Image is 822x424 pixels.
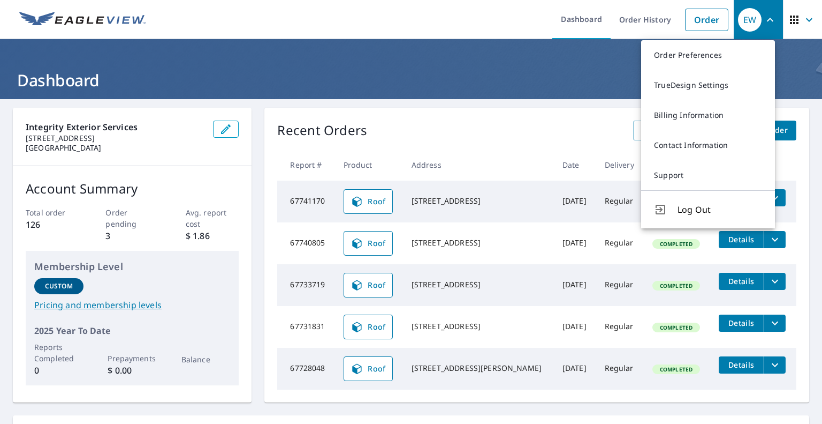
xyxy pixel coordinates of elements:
[725,318,757,328] span: Details
[596,306,644,348] td: Regular
[277,181,335,222] td: 67741170
[764,356,786,374] button: filesDropdownBtn-67728048
[554,181,596,222] td: [DATE]
[108,364,157,377] p: $ 0.00
[34,259,230,274] p: Membership Level
[19,12,146,28] img: EV Logo
[351,195,386,208] span: Roof
[764,315,786,332] button: filesDropdownBtn-67731831
[596,222,644,264] td: Regular
[719,356,764,374] button: detailsBtn-67728048
[719,273,764,290] button: detailsBtn-67733719
[641,130,775,160] a: Contact Information
[554,222,596,264] td: [DATE]
[764,231,786,248] button: filesDropdownBtn-67740805
[719,315,764,332] button: detailsBtn-67731831
[764,273,786,290] button: filesDropdownBtn-67733719
[34,364,83,377] p: 0
[13,69,809,91] h1: Dashboard
[596,348,644,390] td: Regular
[719,231,764,248] button: detailsBtn-67740805
[34,324,230,337] p: 2025 Year To Date
[554,264,596,306] td: [DATE]
[335,149,403,181] th: Product
[34,341,83,364] p: Reports Completed
[412,237,545,248] div: [STREET_ADDRESS]
[653,324,699,331] span: Completed
[277,264,335,306] td: 67733719
[653,366,699,373] span: Completed
[685,9,728,31] a: Order
[641,100,775,130] a: Billing Information
[412,363,545,374] div: [STREET_ADDRESS][PERSON_NAME]
[277,306,335,348] td: 67731831
[554,306,596,348] td: [DATE]
[108,353,157,364] p: Prepayments
[26,207,79,218] p: Total order
[344,315,393,339] a: Roof
[351,237,386,250] span: Roof
[26,179,239,198] p: Account Summary
[277,149,335,181] th: Report #
[641,190,775,228] button: Log Out
[344,273,393,297] a: Roof
[412,196,545,206] div: [STREET_ADDRESS]
[186,207,239,229] p: Avg. report cost
[26,133,204,143] p: [STREET_ADDRESS]
[641,70,775,100] a: TrueDesign Settings
[105,229,159,242] p: 3
[277,121,367,140] p: Recent Orders
[633,121,709,140] a: View All Orders
[412,279,545,290] div: [STREET_ADDRESS]
[403,149,554,181] th: Address
[596,264,644,306] td: Regular
[641,160,775,190] a: Support
[344,189,393,214] a: Roof
[725,360,757,370] span: Details
[186,229,239,242] p: $ 1.86
[725,276,757,286] span: Details
[738,8,762,32] div: EW
[26,218,79,231] p: 126
[344,231,393,256] a: Roof
[45,281,73,291] p: Custom
[412,321,545,332] div: [STREET_ADDRESS]
[34,299,230,311] a: Pricing and membership levels
[351,279,386,292] span: Roof
[105,207,159,229] p: Order pending
[725,234,757,244] span: Details
[351,362,386,375] span: Roof
[26,121,204,133] p: Integrity Exterior Services
[351,321,386,333] span: Roof
[277,222,335,264] td: 67740805
[181,354,231,365] p: Balance
[596,149,644,181] th: Delivery
[554,348,596,390] td: [DATE]
[344,356,393,381] a: Roof
[653,282,699,289] span: Completed
[678,203,762,216] span: Log Out
[641,40,775,70] a: Order Preferences
[26,143,204,153] p: [GEOGRAPHIC_DATA]
[596,181,644,222] td: Regular
[653,240,699,248] span: Completed
[554,149,596,181] th: Date
[277,348,335,390] td: 67728048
